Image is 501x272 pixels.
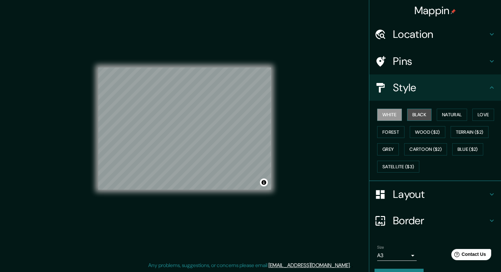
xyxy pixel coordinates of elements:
button: Wood ($2) [410,126,445,138]
button: Satellite ($3) [377,161,419,173]
img: pin-icon.png [451,9,456,14]
label: Size [377,245,384,250]
div: . [352,261,353,269]
div: Layout [369,181,501,207]
h4: Border [393,214,488,227]
canvas: Map [98,68,271,190]
div: A3 [377,250,417,261]
div: Location [369,21,501,47]
button: Grey [377,143,399,155]
h4: Mappin [414,4,456,17]
h4: Style [393,81,488,94]
iframe: Help widget launcher [442,246,494,265]
h4: Layout [393,188,488,201]
button: Natural [437,109,467,121]
button: Blue ($2) [452,143,483,155]
p: Any problems, suggestions, or concerns please email . [148,261,351,269]
h4: Pins [393,55,488,68]
button: White [377,109,402,121]
button: Black [407,109,432,121]
button: Toggle attribution [260,178,268,186]
div: Border [369,207,501,234]
a: [EMAIL_ADDRESS][DOMAIN_NAME] [268,262,350,269]
button: Forest [377,126,404,138]
h4: Location [393,28,488,41]
div: . [351,261,352,269]
div: Style [369,74,501,101]
button: Terrain ($2) [451,126,489,138]
div: Pins [369,48,501,74]
button: Love [472,109,494,121]
button: Cartoon ($2) [404,143,447,155]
